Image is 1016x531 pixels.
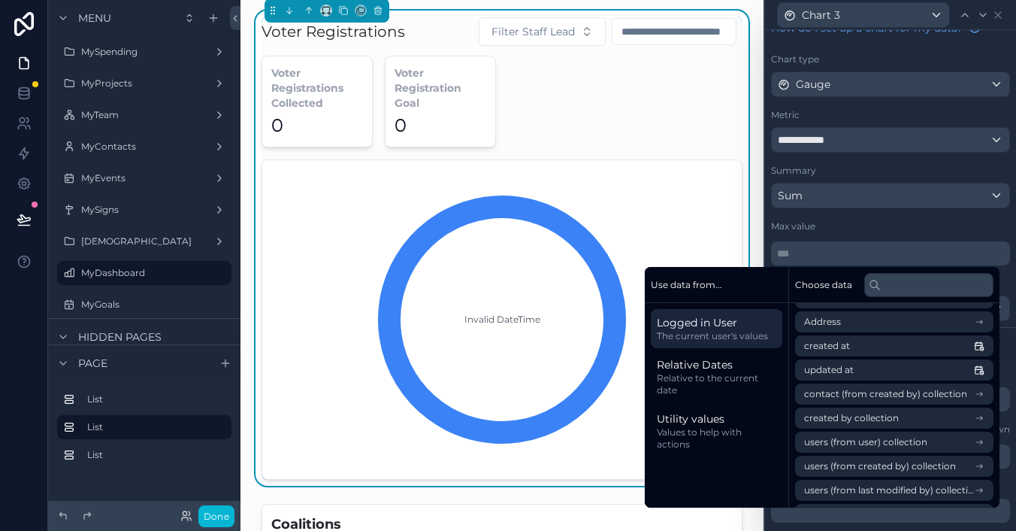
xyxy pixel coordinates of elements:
[57,71,231,96] a: MyProjects
[48,381,240,482] div: scrollable content
[81,172,207,184] label: MyEvents
[81,267,222,279] label: MyDashboard
[57,198,231,222] a: MySigns
[795,279,852,291] span: Choose data
[657,411,776,426] span: Utility values
[271,65,363,111] h3: Voter Registrations Collected
[57,40,231,64] a: MySpending
[81,141,207,153] label: MyContacts
[777,2,950,28] button: Chart 3
[395,114,407,138] div: 0
[464,314,540,326] span: Invalid DateTime
[57,229,231,253] a: [DEMOGRAPHIC_DATA]
[57,135,231,159] a: MyContacts
[78,329,162,344] span: Hidden pages
[81,46,207,58] label: MySpending
[479,17,606,46] button: Select Button
[81,204,207,216] label: MySigns
[771,238,1010,265] div: scrollable content
[87,421,219,433] label: List
[57,261,231,285] a: MyDashboard
[657,330,776,342] span: The current user's values
[802,8,840,23] span: Chart 3
[491,24,575,39] span: Filter Staff Lead
[771,183,1010,208] button: Sum
[87,449,225,461] label: List
[81,235,207,247] label: [DEMOGRAPHIC_DATA]
[57,103,231,127] a: MyTeam
[198,505,234,527] button: Done
[771,53,819,65] label: Chart type
[657,315,776,330] span: Logged in User
[771,71,1010,97] button: Gauge
[657,357,776,372] span: Relative Dates
[771,165,816,177] label: Summary
[57,293,231,317] a: MyGoals
[262,21,405,42] h1: Voter Registrations
[657,426,776,451] span: Values to help with actions
[57,166,231,190] a: MyEvents
[771,499,1010,523] div: scrollable content
[395,65,486,111] h3: Voter Registration Goal
[81,77,207,90] label: MyProjects
[78,356,107,371] span: Page
[771,109,800,121] label: Metric
[81,109,207,121] label: MyTeam
[81,299,228,311] label: MyGoals
[271,114,283,138] div: 0
[645,303,788,463] div: scrollable content
[657,372,776,396] span: Relative to the current date
[87,393,225,405] label: List
[796,77,830,92] span: Gauge
[651,279,722,291] span: Use data from...
[778,188,803,203] span: Sum
[78,11,111,26] span: Menu
[771,220,815,232] label: Max value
